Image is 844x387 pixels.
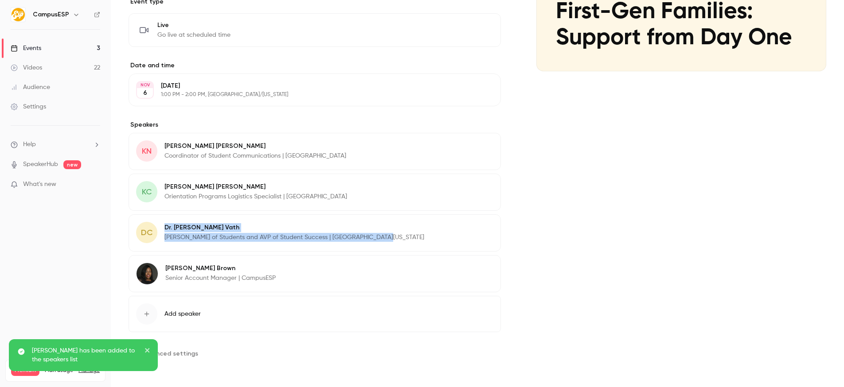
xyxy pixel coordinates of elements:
p: Dr. [PERSON_NAME] Vath [164,223,424,232]
span: What's new [23,180,56,189]
p: Coordinator of Student Communications | [GEOGRAPHIC_DATA] [164,151,346,160]
span: Go live at scheduled time [157,31,231,39]
div: Videos [11,63,42,72]
p: [PERSON_NAME] of Students and AVP of Student Success | [GEOGRAPHIC_DATA][US_STATE] [164,233,424,242]
button: close [145,346,151,357]
span: Advanced settings [141,349,198,358]
section: Advanced settings [129,346,501,360]
p: 6 [143,89,147,97]
button: Add speaker [129,296,501,332]
p: [PERSON_NAME] Brown [165,264,276,273]
img: CampusESP [11,8,25,22]
div: Events [11,44,41,53]
div: KC[PERSON_NAME] [PERSON_NAME]Orientation Programs Logistics Specialist | [GEOGRAPHIC_DATA] [129,174,501,211]
div: KN[PERSON_NAME] [PERSON_NAME]Coordinator of Student Communications | [GEOGRAPHIC_DATA] [129,133,501,170]
p: [PERSON_NAME] has been added to the speakers list [32,346,138,364]
li: help-dropdown-opener [11,140,100,149]
span: new [63,160,81,169]
p: [DATE] [161,81,454,90]
span: KN [142,145,152,157]
div: Audience [11,83,50,92]
div: NOV [137,82,153,88]
p: [PERSON_NAME] [PERSON_NAME] [164,182,347,191]
p: Orientation Programs Logistics Specialist | [GEOGRAPHIC_DATA] [164,192,347,201]
label: Date and time [129,61,501,70]
div: Tawanna Brown[PERSON_NAME] BrownSenior Account Manager | CampusESP [129,255,501,292]
p: Senior Account Manager | CampusESP [165,274,276,283]
span: Add speaker [164,310,201,318]
span: Live [157,21,231,30]
span: KC [142,186,152,198]
a: SpeakerHub [23,160,58,169]
div: Settings [11,102,46,111]
p: [PERSON_NAME] [PERSON_NAME] [164,142,346,151]
iframe: Noticeable Trigger [90,181,100,189]
span: DC [141,227,152,239]
label: Speakers [129,120,501,129]
p: 1:00 PM - 2:00 PM, [GEOGRAPHIC_DATA]/[US_STATE] [161,91,454,98]
img: Tawanna Brown [137,263,158,284]
h6: CampusESP [33,10,69,19]
span: Help [23,140,36,149]
div: DCDr. [PERSON_NAME] Vath[PERSON_NAME] of Students and AVP of Student Success | [GEOGRAPHIC_DATA][... [129,214,501,252]
button: Advanced settings [129,346,203,360]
